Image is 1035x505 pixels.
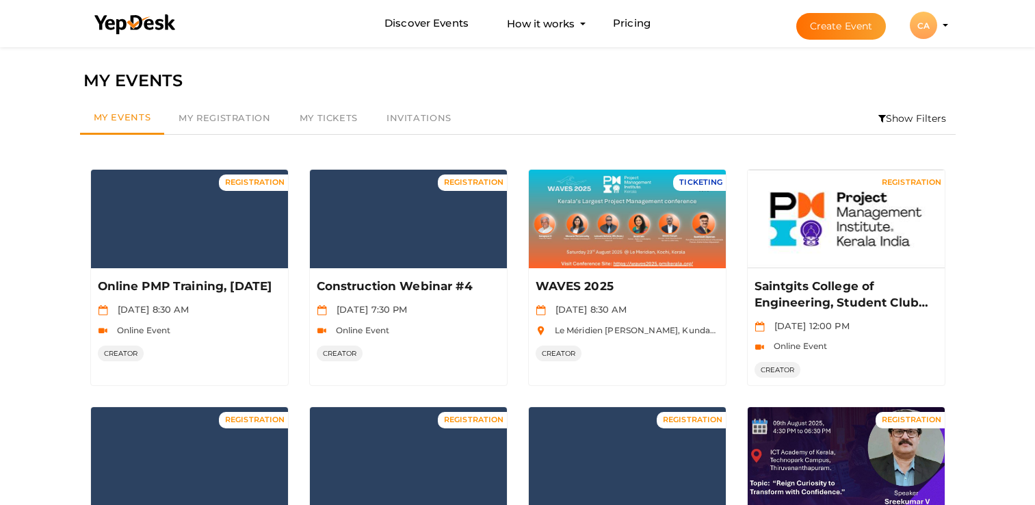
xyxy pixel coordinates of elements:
[317,346,363,361] span: CREATOR
[317,279,497,295] p: Construction Webinar #4
[317,326,327,336] img: video-icon.svg
[317,305,327,315] img: calendar.svg
[906,11,941,40] button: CA
[387,112,451,123] span: Invitations
[98,346,144,361] span: CREATOR
[285,103,372,134] a: My Tickets
[83,68,952,94] div: MY EVENTS
[910,21,937,31] profile-pic: CA
[755,342,765,352] img: video-icon.svg
[110,325,171,335] span: Online Event
[755,362,801,378] span: CREATOR
[755,322,765,332] img: calendar.svg
[372,103,466,134] a: Invitations
[384,11,469,36] a: Discover Events
[536,305,546,315] img: calendar.svg
[536,326,546,336] img: location.svg
[98,326,108,336] img: video-icon.svg
[768,320,850,331] span: [DATE] 12:00 PM
[503,11,579,36] button: How it works
[613,11,651,36] a: Pricing
[767,341,828,351] span: Online Event
[164,103,285,134] a: My Registration
[536,346,582,361] span: CREATOR
[98,305,108,315] img: calendar.svg
[94,112,151,122] span: My Events
[549,304,627,315] span: [DATE] 8:30 AM
[329,325,390,335] span: Online Event
[330,304,408,315] span: [DATE] 7:30 PM
[910,12,937,39] div: CA
[179,112,270,123] span: My Registration
[111,304,189,315] span: [DATE] 8:30 AM
[755,279,934,311] p: Saintgits College of Engineering, Student Club registration [DATE]-[DATE]
[80,103,165,135] a: My Events
[869,103,956,134] li: Show Filters
[536,279,716,295] p: WAVES 2025
[300,112,358,123] span: My Tickets
[796,13,887,40] button: Create Event
[98,279,278,295] p: Online PMP Training, [DATE]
